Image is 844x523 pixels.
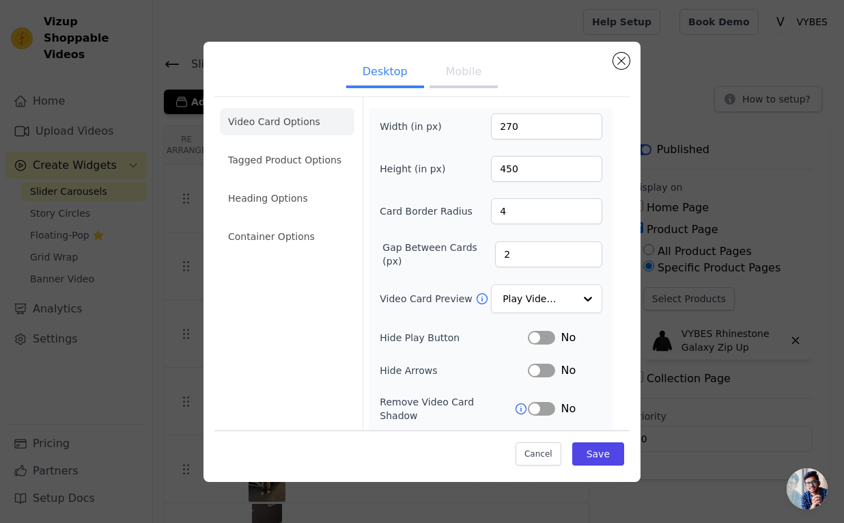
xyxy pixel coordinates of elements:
li: Video Card Options [220,108,354,135]
button: Mobile [430,58,498,88]
label: Width (in px) [380,120,454,133]
button: Desktop [346,58,424,88]
button: Close modal [613,53,630,69]
li: Tagged Product Options [220,146,354,174]
label: Height (in px) [380,162,454,176]
button: Save [572,442,624,466]
li: Container Options [220,223,354,250]
label: Card Border Radius [380,204,473,218]
label: Gap Between Cards (px) [382,241,495,268]
span: No [561,362,576,379]
label: Video Card Preview [380,292,475,306]
li: Heading Options [220,185,354,212]
label: Hide Arrows [380,364,528,377]
button: Cancel [516,442,561,466]
span: No [561,330,576,346]
div: Open chat [787,468,828,509]
label: Remove Video Card Shadow [380,395,514,423]
span: No [561,401,576,417]
label: Hide Play Button [380,331,528,345]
